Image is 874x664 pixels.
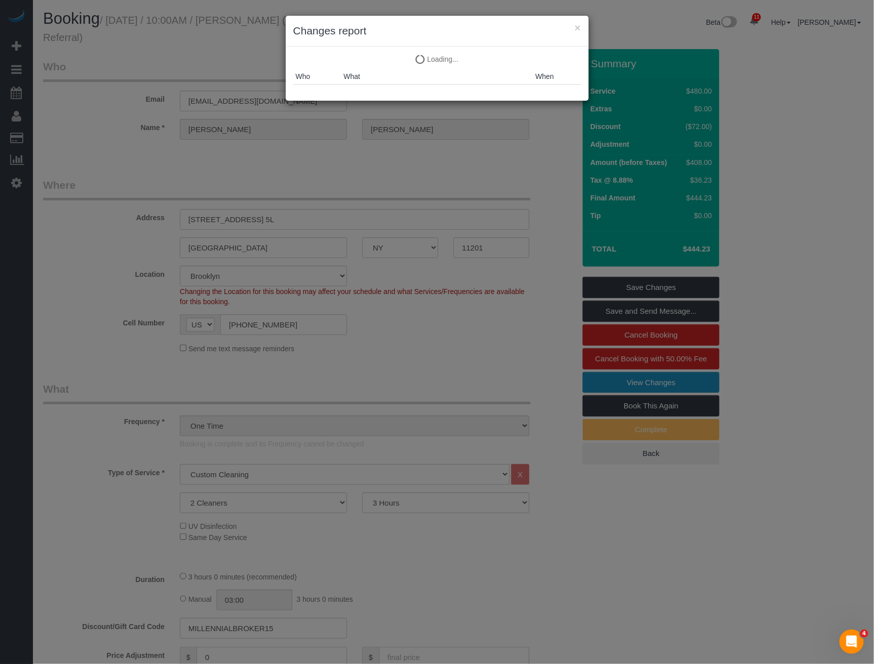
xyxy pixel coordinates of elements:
sui-modal: Changes report [286,16,589,101]
iframe: Intercom live chat [840,630,864,654]
th: When [533,69,581,85]
button: × [575,22,581,33]
th: What [341,69,533,85]
p: Loading... [293,54,581,64]
h3: Changes report [293,23,581,38]
th: Who [293,69,341,85]
span: 4 [860,630,868,638]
